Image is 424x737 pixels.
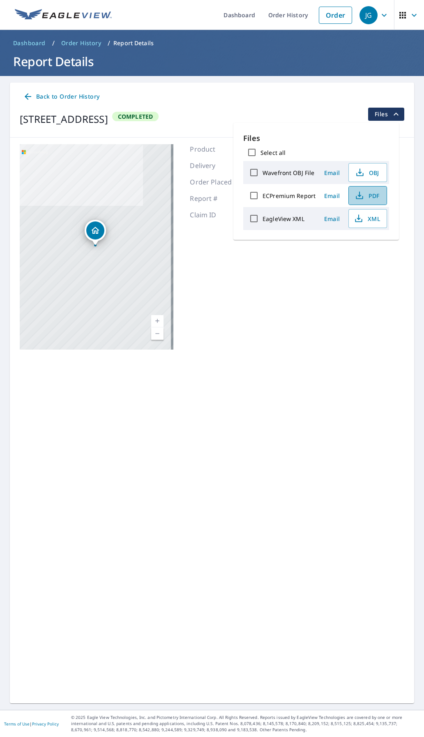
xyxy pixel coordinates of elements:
p: | [4,721,59,726]
button: Email [319,189,345,202]
nav: breadcrumb [10,37,414,50]
span: OBJ [354,168,380,177]
span: Email [322,169,342,177]
button: Email [319,212,345,225]
img: EV Logo [15,9,112,21]
p: Report # [190,193,239,203]
div: Dropped pin, building 1, Residential property, 221-20 107 Ave Queens Village, NY 11429 [85,220,106,245]
a: Current Level 17, Zoom In [151,315,164,327]
p: Order Placed [190,177,239,187]
button: filesDropdownBtn-67301997 [368,108,404,121]
a: Terms of Use [4,721,30,727]
span: Email [322,192,342,200]
label: Select all [260,149,286,157]
p: Delivery [190,161,239,170]
label: Wavefront OBJ File [263,169,314,177]
span: PDF [354,191,380,200]
button: XML [348,209,387,228]
label: EagleView XML [263,215,304,223]
p: Product [190,144,239,154]
button: Email [319,166,345,179]
span: Completed [113,113,158,120]
p: Report Details [113,39,154,47]
span: XML [354,214,380,223]
span: Email [322,215,342,223]
a: Order [319,7,352,24]
button: OBJ [348,163,387,182]
a: Dashboard [10,37,49,50]
p: Files [243,133,389,144]
a: Current Level 17, Zoom Out [151,327,164,340]
span: Files [375,109,401,119]
button: PDF [348,186,387,205]
span: Back to Order History [23,92,99,102]
li: / [108,38,110,48]
a: Privacy Policy [32,721,59,727]
a: Back to Order History [20,89,103,104]
p: © 2025 Eagle View Technologies, Inc. and Pictometry International Corp. All Rights Reserved. Repo... [71,714,420,733]
p: Claim ID [190,210,239,220]
a: Order History [58,37,104,50]
li: / [52,38,55,48]
h1: Report Details [10,53,414,70]
div: JG [359,6,378,24]
div: [STREET_ADDRESS] [20,112,108,127]
label: ECPremium Report [263,192,316,200]
span: Dashboard [13,39,46,47]
span: Order History [61,39,101,47]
